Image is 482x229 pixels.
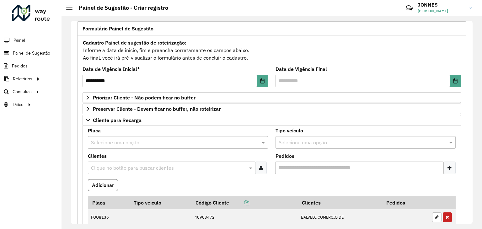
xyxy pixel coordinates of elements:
[257,75,268,87] button: Choose Date
[229,200,249,206] a: Copiar
[13,50,50,56] span: Painel de Sugestão
[88,209,129,226] td: FOO8136
[129,196,191,209] th: Tipo veículo
[13,88,32,95] span: Consultas
[72,4,168,11] h2: Painel de Sugestão - Criar registro
[88,179,118,191] button: Adicionar
[88,196,129,209] th: Placa
[12,63,28,69] span: Pedidos
[298,209,382,226] td: BALVEDI COMERCIO DE
[12,101,24,108] span: Tático
[276,65,327,73] label: Data de Vigência Final
[298,196,382,209] th: Clientes
[83,92,461,103] a: Priorizar Cliente - Não podem ficar no buffer
[276,127,303,134] label: Tipo veículo
[93,95,195,100] span: Priorizar Cliente - Não podem ficar no buffer
[83,115,461,125] a: Cliente para Recarga
[191,209,298,226] td: 40903472
[83,104,461,114] a: Preservar Cliente - Devem ficar no buffer, não roteirizar
[83,40,186,46] strong: Cadastro Painel de sugestão de roteirização:
[382,196,429,209] th: Pedidos
[191,196,298,209] th: Código Cliente
[83,39,461,62] div: Informe a data de inicio, fim e preencha corretamente os campos abaixo. Ao final, você irá pré-vi...
[93,118,142,123] span: Cliente para Recarga
[13,37,25,44] span: Painel
[403,1,416,15] a: Contato Rápido
[93,106,221,111] span: Preservar Cliente - Devem ficar no buffer, não roteirizar
[83,65,140,73] label: Data de Vigência Inicial
[418,8,465,14] span: [PERSON_NAME]
[83,26,153,31] span: Formulário Painel de Sugestão
[450,75,461,87] button: Choose Date
[276,152,294,160] label: Pedidos
[88,127,101,134] label: Placa
[418,2,465,8] h3: JONNES
[13,76,32,82] span: Relatórios
[88,152,107,160] label: Clientes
